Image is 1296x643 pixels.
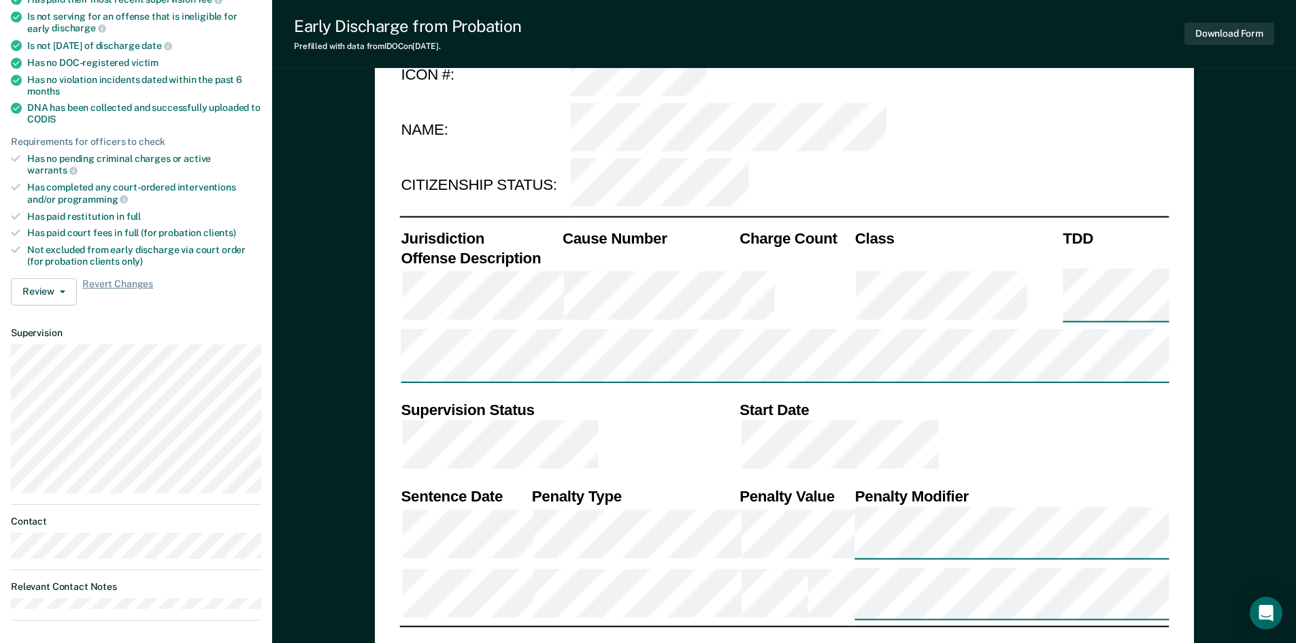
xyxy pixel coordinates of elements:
button: Download Form [1184,22,1274,45]
th: Cause Number [561,228,737,248]
th: Supervision Status [399,399,738,419]
div: Not excluded from early discharge via court order (for probation clients [27,244,261,267]
span: clients) [203,227,236,238]
dt: Relevant Contact Notes [11,581,261,593]
span: months [27,86,60,97]
span: only) [122,256,143,267]
th: TDD [1061,228,1169,248]
div: Requirements for officers to check [11,136,261,148]
span: date [142,40,171,51]
div: Prefilled with data from IDOC on [DATE] . [294,42,522,51]
dt: Supervision [11,327,261,339]
div: Has no pending criminal charges or active [27,153,261,176]
div: Has no DOC-registered [27,57,261,69]
th: Charge Count [738,228,854,248]
div: DNA has been collected and successfully uploaded to [27,102,261,125]
td: CITIZENSHIP STATUS: [399,158,569,214]
th: Penalty Modifier [853,486,1169,506]
div: Open Intercom Messenger [1250,597,1282,629]
div: Is not [DATE] of discharge [27,39,261,52]
div: Has completed any court-ordered interventions and/or [27,182,261,205]
th: Penalty Value [738,486,854,506]
span: victim [131,57,159,68]
dt: Contact [11,516,261,527]
div: Is not serving for an offense that is ineligible for early [27,11,261,34]
td: ICON #: [399,46,569,102]
th: Offense Description [399,248,561,267]
button: Review [11,278,77,306]
th: Class [853,228,1061,248]
span: Revert Changes [82,278,153,306]
span: programming [58,194,128,205]
div: Has no violation incidents dated within the past 6 [27,74,261,97]
span: discharge [52,22,106,33]
th: Penalty Type [530,486,737,506]
span: full [127,211,141,222]
div: Has paid court fees in full (for probation [27,227,261,239]
th: Sentence Date [399,486,530,506]
div: Early Discharge from Probation [294,16,522,36]
span: warrants [27,165,78,176]
td: NAME: [399,102,569,158]
th: Start Date [738,399,1169,419]
span: CODIS [27,114,56,125]
div: Has paid restitution in [27,211,261,222]
th: Jurisdiction [399,228,561,248]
